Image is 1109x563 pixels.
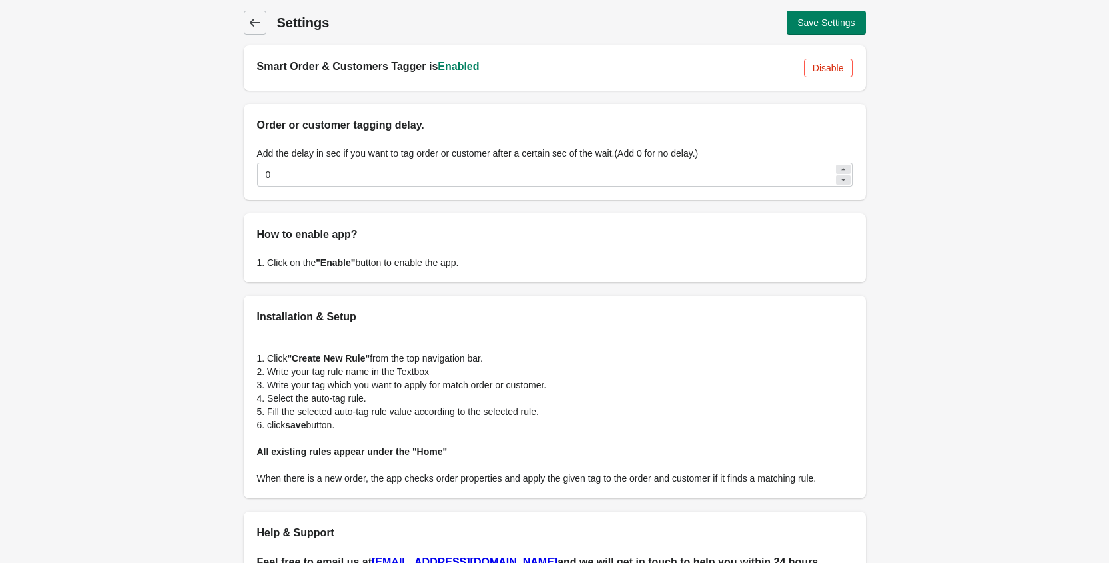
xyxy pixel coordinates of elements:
[257,365,853,378] p: 2. Write your tag rule name in the Textbox
[285,420,306,430] b: save
[257,446,448,457] b: All existing rules appear under the "Home"
[787,11,865,35] button: Save Settings
[316,257,355,268] b: "Enable"
[257,309,853,325] h2: Installation & Setup
[804,59,853,77] button: Disable
[277,13,548,32] h1: Settings
[257,392,853,405] p: 4. Select the auto-tag rule.
[257,472,853,485] p: When there is a new order, the app checks order properties and apply the given tag to the order a...
[257,418,853,432] p: 6. click button.
[287,353,370,364] b: "Create New Rule"
[257,59,793,75] h2: Smart Order & Customers Tagger is
[257,163,834,187] input: delay in sec
[257,117,853,133] h2: Order or customer tagging delay.
[257,378,853,392] p: 3. Write your tag which you want to apply for match order or customer.
[257,227,853,243] h2: How to enable app?
[813,63,844,73] span: Disable
[438,61,479,72] span: Enabled
[257,525,853,541] h2: Help & Support
[257,405,853,418] p: 5. Fill the selected auto-tag rule value according to the selected rule.
[257,256,853,269] p: 1. Click on the button to enable the app.
[797,17,855,28] span: Save Settings
[257,147,699,160] label: Add the delay in sec if you want to tag order or customer after a certain sec of the wait.(Add 0 ...
[257,352,853,365] p: 1. Click from the top navigation bar.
